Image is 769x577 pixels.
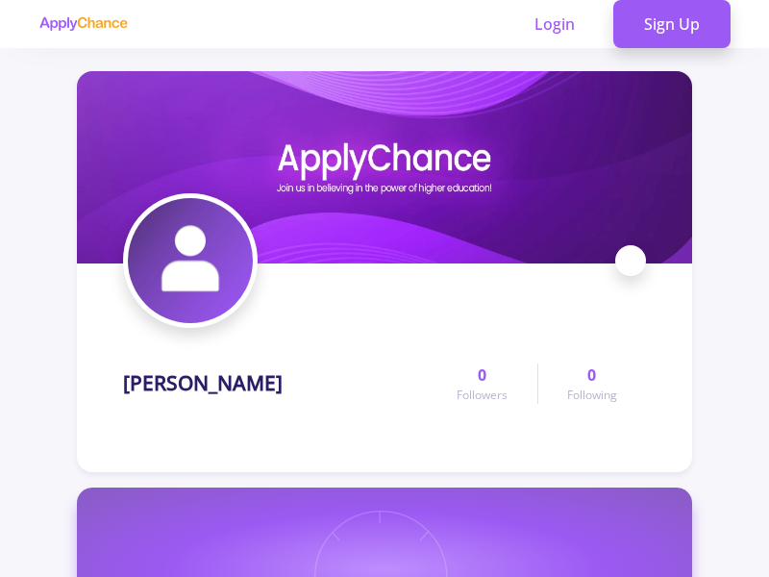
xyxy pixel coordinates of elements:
img: applychance logo text only [38,16,128,32]
img: Hamed Bijaricover image [77,71,692,263]
h1: [PERSON_NAME] [123,371,283,395]
img: Hamed Bijariavatar [128,198,253,323]
a: 0Followers [428,364,536,404]
span: 0 [478,364,486,387]
a: 0Following [537,364,646,404]
span: Following [567,387,617,404]
span: Followers [457,387,508,404]
span: 0 [587,364,596,387]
